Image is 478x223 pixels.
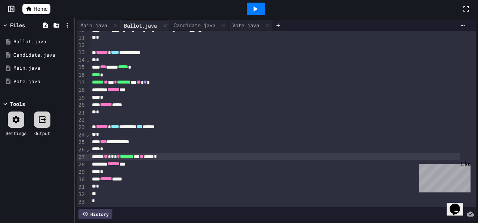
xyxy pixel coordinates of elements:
[3,3,52,47] div: Chat with us now!Close
[77,183,86,191] div: 31
[77,169,86,176] div: 29
[120,20,170,31] div: Ballot.java
[77,139,86,146] div: 25
[77,72,86,79] div: 16
[77,146,86,154] div: 26
[6,130,27,136] div: Settings
[34,130,50,136] div: Output
[77,124,86,131] div: 23
[10,21,25,29] div: Files
[77,191,86,198] div: 32
[77,131,86,139] div: 24
[170,20,229,31] div: Candidate.java
[77,176,86,183] div: 30
[77,34,86,42] div: 11
[229,20,272,31] div: Vote.java
[13,65,72,72] div: Main.java
[22,4,50,14] a: Home
[86,132,90,138] span: Fold line
[77,64,86,71] div: 15
[77,42,86,49] div: 12
[77,49,86,56] div: 13
[77,109,86,117] div: 21
[77,101,86,109] div: 20
[10,100,25,108] div: Tools
[77,154,86,161] div: 27
[416,161,471,192] iframe: chat widget
[447,193,471,216] iframe: chat widget
[77,161,86,169] div: 28
[86,147,90,153] span: Fold line
[13,78,72,85] div: Vote.java
[229,21,263,29] div: Vote.java
[77,21,111,29] div: Main.java
[13,38,72,45] div: Ballot.java
[77,94,86,102] div: 19
[34,5,47,13] span: Home
[77,116,86,124] div: 22
[77,198,86,206] div: 33
[120,22,161,29] div: Ballot.java
[78,209,112,219] div: History
[77,57,86,64] div: 14
[77,79,86,87] div: 17
[170,21,219,29] div: Candidate.java
[13,51,72,59] div: Candidate.java
[77,20,120,31] div: Main.java
[86,57,90,63] span: Fold line
[77,87,86,94] div: 18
